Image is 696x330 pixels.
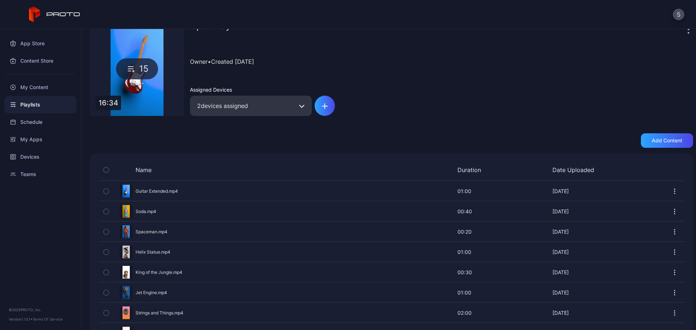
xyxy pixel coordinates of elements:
div: 15 [116,58,158,79]
div: Date Uploaded [552,166,607,174]
button: S [673,9,684,20]
a: Schedule [4,113,76,131]
span: Version 1.13.1 • [9,317,33,321]
a: Playlists [4,96,76,113]
div: Assigned Devices [190,87,312,93]
div: Open Day [190,22,686,36]
div: Add content [652,138,682,143]
div: Name [114,166,399,174]
a: App Store [4,35,76,52]
div: Owner • Created [DATE] [190,45,693,78]
a: Devices [4,148,76,166]
a: My Content [4,79,76,96]
a: My Apps [4,131,76,148]
a: Teams [4,166,76,183]
a: Terms Of Service [33,317,63,321]
div: Duration [457,166,494,174]
div: 2 devices assigned [190,96,312,116]
div: © 2025 PROTO, Inc. [9,307,72,313]
button: Add content [641,133,693,148]
a: Content Store [4,52,76,70]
